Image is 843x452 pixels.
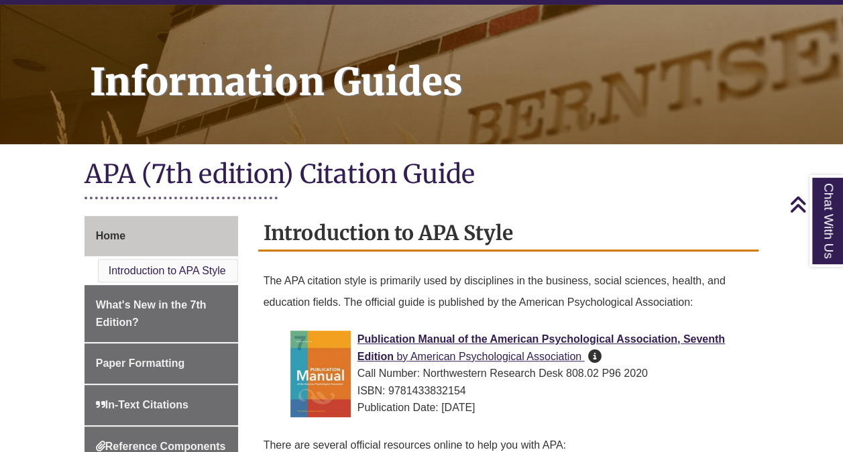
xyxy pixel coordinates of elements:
a: Home [85,216,238,256]
span: In-Text Citations [96,399,188,410]
span: by [396,351,408,362]
a: Publication Manual of the American Psychological Association, Seventh Edition by American Psychol... [357,333,725,362]
h1: Information Guides [75,5,843,127]
a: Paper Formatting [85,343,238,384]
div: ISBN: 9781433832154 [290,382,748,400]
a: Introduction to APA Style [109,265,226,276]
div: Publication Date: [DATE] [290,399,748,416]
span: Reference Components [96,441,226,452]
span: What's New in the 7th Edition? [96,299,207,328]
span: Paper Formatting [96,357,184,369]
h1: APA (7th edition) Citation Guide [85,158,759,193]
div: Call Number: Northwestern Research Desk 808.02 P96 2020 [290,365,748,382]
a: Back to Top [789,195,840,213]
a: In-Text Citations [85,385,238,425]
span: Home [96,230,125,241]
span: American Psychological Association [410,351,581,362]
a: What's New in the 7th Edition? [85,285,238,342]
span: Publication Manual of the American Psychological Association, Seventh Edition [357,333,725,362]
p: The APA citation style is primarily used by disciplines in the business, social sciences, health,... [264,265,754,319]
h2: Introduction to APA Style [258,216,759,251]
